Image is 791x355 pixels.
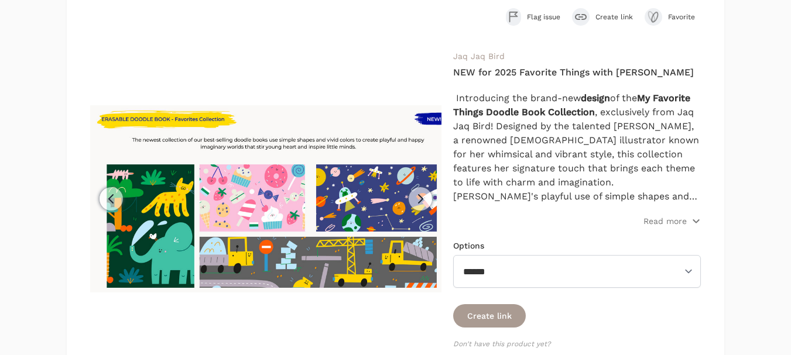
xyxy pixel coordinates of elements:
strong: design [581,92,610,104]
button: Read more [643,215,701,227]
label: Options [453,241,484,250]
p: Read more [643,215,687,227]
span: Flag issue [527,12,560,22]
span: Introducing the brand-new [456,92,581,104]
button: Flag issue [506,8,560,26]
span: of the [610,92,637,104]
button: Create link [572,8,633,26]
a: Jaq Jaq Bird [453,51,505,61]
button: Favorite [645,8,701,26]
h4: NEW for 2025 Favorite Things with [PERSON_NAME] [453,66,701,80]
span: Create link [595,12,633,22]
span: Favorite [668,12,701,22]
p: Don't have this product yet? [453,339,701,349]
button: Create link [453,304,526,328]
